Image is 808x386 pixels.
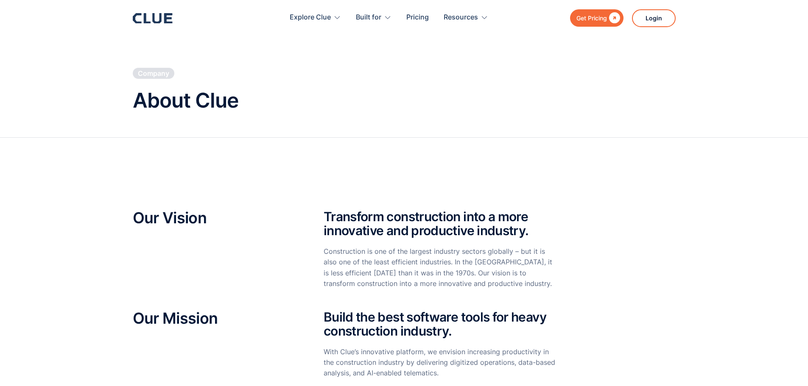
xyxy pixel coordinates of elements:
div: Company [138,69,169,78]
h2: Our Vision [133,210,298,227]
a: Pricing [406,4,429,31]
div: Resources [444,4,478,31]
h2: Build the best software tools for heavy construction industry. [324,310,556,338]
div: Resources [444,4,488,31]
a: Get Pricing [570,9,623,27]
h2: Our Mission [133,310,298,327]
h2: Transform construction into a more innovative and productive industry. [324,210,556,238]
div: Get Pricing [576,13,607,23]
a: Login [632,9,676,27]
div: Explore Clue [290,4,331,31]
div: Built for [356,4,381,31]
p: With Clue’s innovative platform, we envision increasing productivity in the construction industry... [324,347,556,379]
div: Explore Clue [290,4,341,31]
div: Built for [356,4,391,31]
div:  [607,13,620,23]
p: Construction is one of the largest industry sectors globally – but it is also one of the least ef... [324,246,556,289]
h1: About Clue [133,89,238,112]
